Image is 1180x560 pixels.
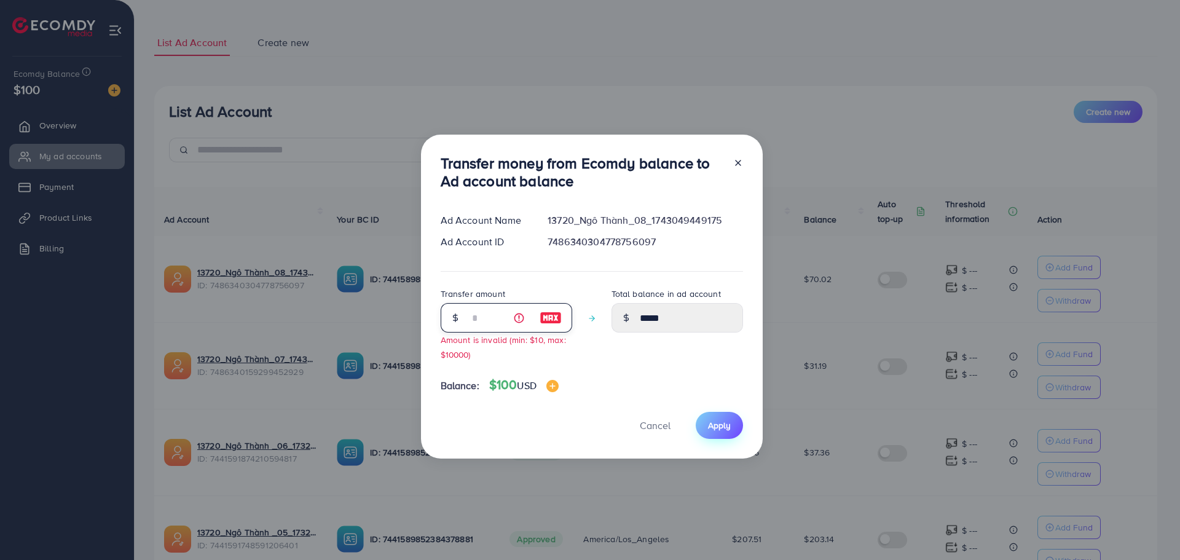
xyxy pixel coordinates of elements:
[431,213,538,227] div: Ad Account Name
[441,154,723,190] h3: Transfer money from Ecomdy balance to Ad account balance
[696,412,743,438] button: Apply
[708,419,731,432] span: Apply
[546,380,559,392] img: image
[517,379,536,392] span: USD
[640,419,671,432] span: Cancel
[1128,505,1171,551] iframe: Chat
[624,412,686,438] button: Cancel
[538,235,752,249] div: 7486340304778756097
[441,379,479,393] span: Balance:
[612,288,721,300] label: Total balance in ad account
[431,235,538,249] div: Ad Account ID
[540,310,562,325] img: image
[441,334,566,360] small: Amount is invalid (min: $10, max: $10000)
[538,213,752,227] div: 13720_Ngô Thành_08_1743049449175
[441,288,505,300] label: Transfer amount
[489,377,559,393] h4: $100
